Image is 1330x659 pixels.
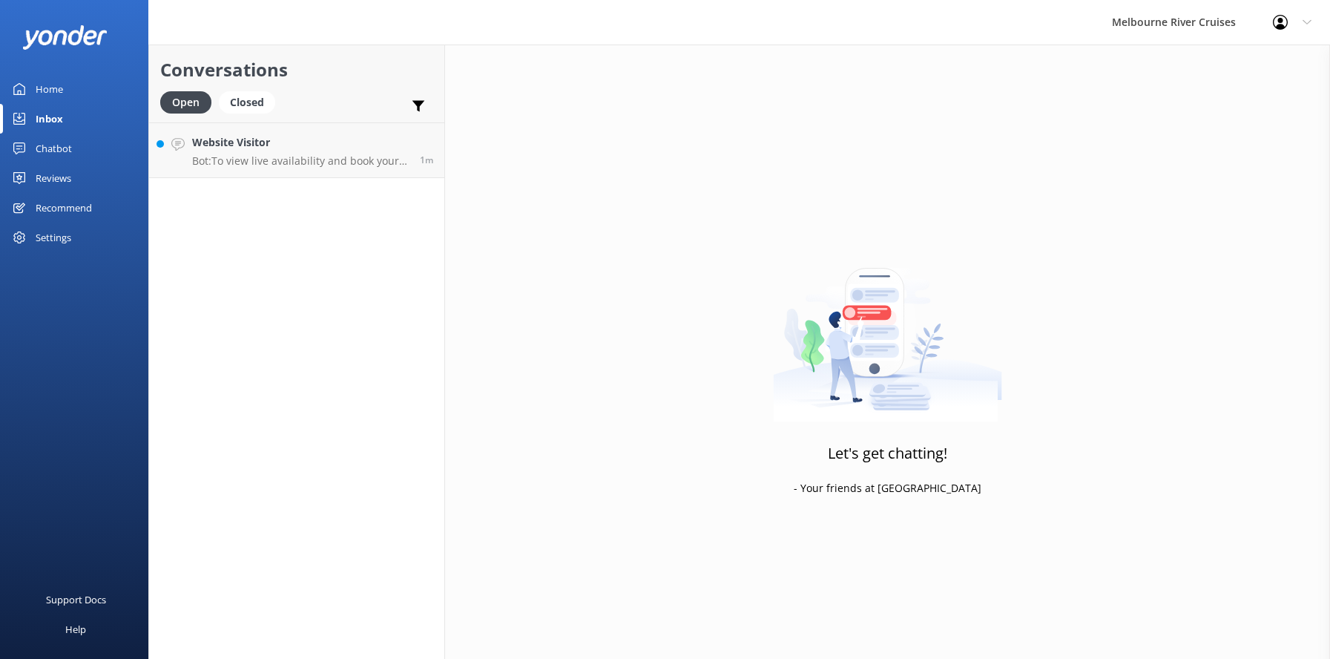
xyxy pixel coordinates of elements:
div: Chatbot [36,134,72,163]
h3: Let's get chatting! [828,442,947,465]
div: Settings [36,223,71,252]
h2: Conversations [160,56,433,84]
span: Sep 17 2025 10:13am (UTC +10:00) Australia/Sydney [420,154,433,166]
div: Closed [219,91,275,114]
img: artwork of a man stealing a conversation from at giant smartphone [773,237,1002,422]
a: Closed [219,94,283,110]
h4: Website Visitor [192,134,409,151]
div: Recommend [36,193,92,223]
div: Reviews [36,163,71,193]
img: yonder-white-logo.png [22,25,108,50]
div: Home [36,74,63,104]
a: Open [160,94,219,110]
p: Bot: To view live availability and book your Melbourne River Cruise experience, please visit [URL... [192,154,409,168]
div: Support Docs [46,585,106,614]
p: - Your friends at [GEOGRAPHIC_DATA] [794,480,981,496]
div: Open [160,91,211,114]
div: Help [65,614,86,644]
a: Website VisitorBot:To view live availability and book your Melbourne River Cruise experience, ple... [149,122,444,178]
div: Inbox [36,104,63,134]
